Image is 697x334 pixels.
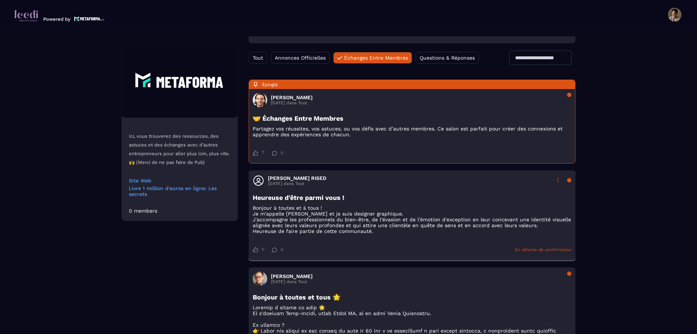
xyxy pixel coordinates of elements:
[122,45,238,118] img: Community background
[268,175,326,181] h3: [PERSON_NAME] RISED
[129,185,231,197] a: Livre 1 million d'euros en ligne: Les secrets
[253,114,571,122] h3: 🤝 Échanges Entre Membres
[515,247,571,252] i: En attente de confirmation
[74,16,105,22] img: logo
[420,55,475,61] span: Questions & Réponses
[281,150,283,156] span: 0
[253,205,571,234] p: Bonjour à toutes et à tous ! Je m'appelle [PERSON_NAME] et je suis designer graphique. J'accompag...
[262,247,264,253] span: 0
[253,194,571,201] h3: Heureuse d'être parmi vous !
[262,82,278,87] span: Épinglé
[275,55,326,61] span: Annonces Officielles
[281,247,283,252] span: 0
[344,55,408,61] span: Échanges Entre Membres
[268,181,326,186] p: [DATE] dans Tout
[129,132,231,167] p: Ici, vous trouverez des ressources, des astuces et des échanges avec d’autres entrepreneurs pour ...
[253,126,571,137] p: Partagez vos réussites, vos astuces, ou vos défis avec d’autres membres. Ce salon est parfait pou...
[129,208,157,214] div: 0 members
[15,10,38,22] img: logo-branding
[271,94,313,100] h3: [PERSON_NAME]
[271,273,313,279] h3: [PERSON_NAME]
[253,293,571,301] h3: Bonjour à toutes et tous 🌟
[262,150,264,156] span: 7
[253,55,263,61] span: Tout
[43,16,70,22] p: Powered by
[271,279,313,284] p: [DATE] dans Tout
[129,178,231,184] a: Site Web
[271,100,313,105] p: [DATE] dans Tout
